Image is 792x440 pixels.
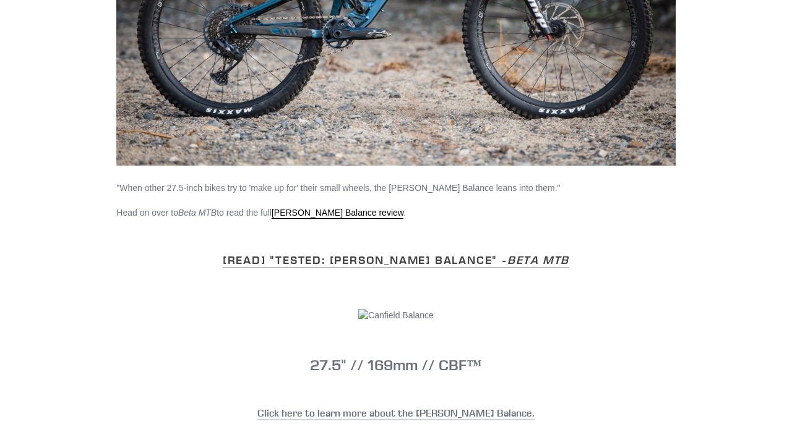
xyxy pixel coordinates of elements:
[178,208,217,218] em: Beta MTB
[223,253,569,268] a: [READ] "Tested: [PERSON_NAME] Balance" -Beta MTB
[507,253,569,267] em: Beta MTB
[272,208,403,219] a: [PERSON_NAME] Balance review
[116,206,675,219] p: Head on over to to read the full .
[358,309,434,322] img: Canfield Balance
[257,407,535,419] strong: Click here to learn more about the [PERSON_NAME] Balance.
[116,356,675,374] h3: 27.5" // 169mm // CBF™
[116,182,675,195] p: "When other 27.5-inch bikes try to 'make up for' their small wheels, the [PERSON_NAME] Balance le...
[257,407,535,420] a: Click here to learn more about the [PERSON_NAME] Balance.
